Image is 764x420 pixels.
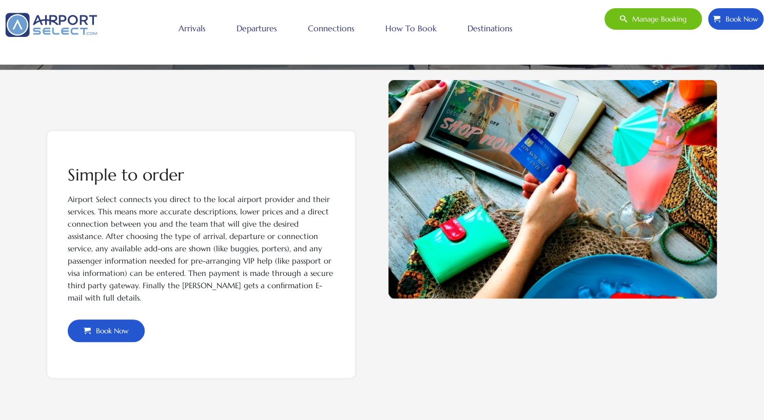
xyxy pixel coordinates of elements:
h2: Simple to order [68,167,335,183]
a: Destinations [465,15,515,41]
a: Book Now [708,8,764,30]
span: Manage booking [627,8,687,30]
a: Book Now [68,319,145,342]
span: Book Now [720,8,758,30]
p: Airport Select connects you direct to the local airport provider and their services. This means m... [68,193,335,304]
a: Manage booking [604,8,702,30]
a: Connections [305,15,357,41]
a: Departures [234,15,280,41]
span: Book Now [91,320,129,342]
a: Arrivals [176,15,208,41]
a: How to book [383,15,439,41]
